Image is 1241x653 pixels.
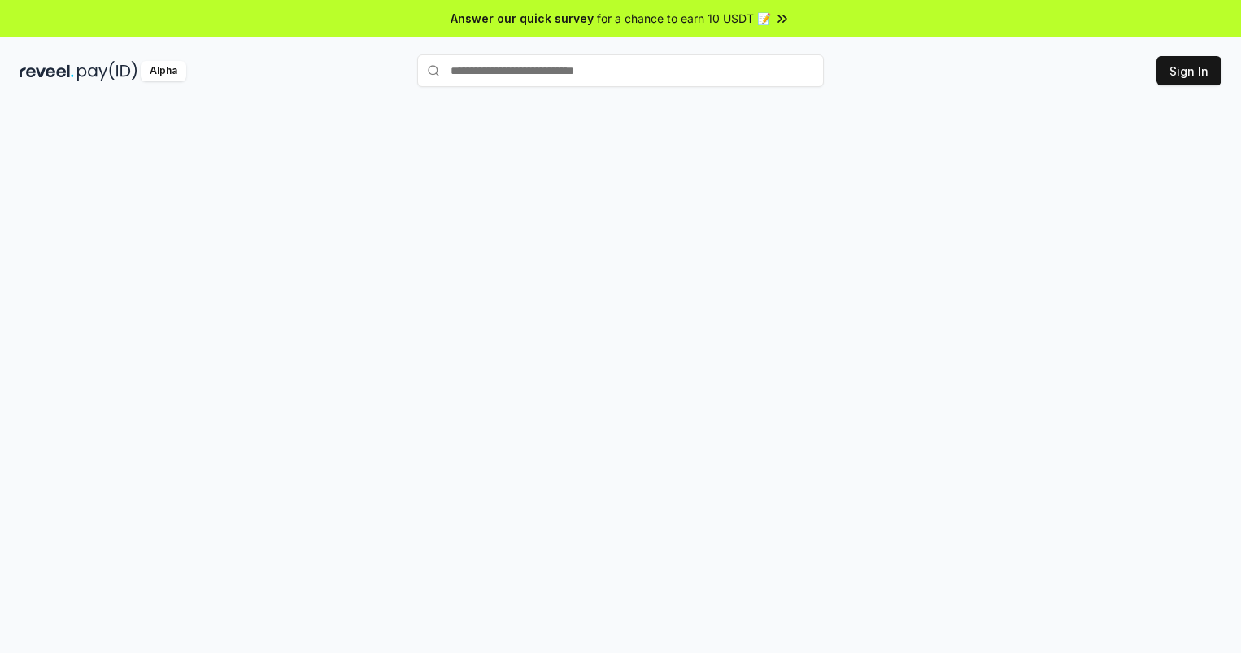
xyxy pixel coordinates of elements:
button: Sign In [1156,56,1221,85]
span: Answer our quick survey [451,10,594,27]
img: pay_id [77,61,137,81]
span: for a chance to earn 10 USDT 📝 [597,10,771,27]
div: Alpha [141,61,186,81]
img: reveel_dark [20,61,74,81]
